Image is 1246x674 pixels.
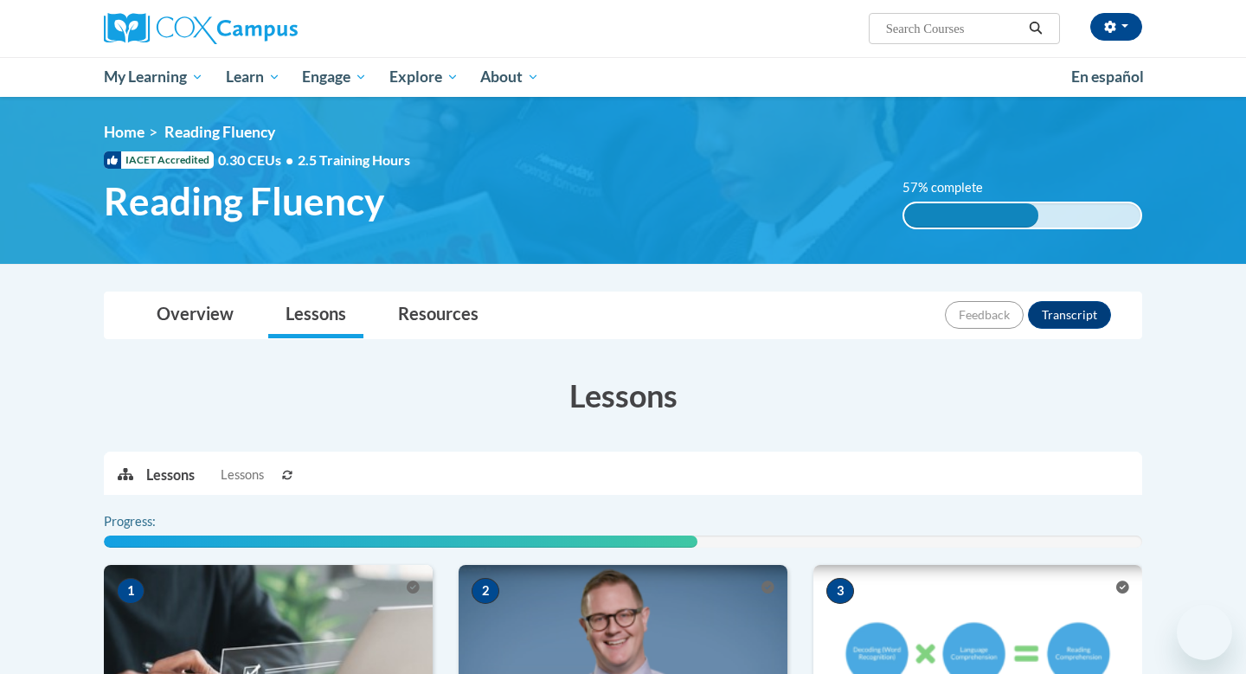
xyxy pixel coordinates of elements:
[117,578,145,604] span: 1
[1060,59,1155,95] a: En español
[221,465,264,485] span: Lessons
[93,57,215,97] a: My Learning
[104,178,384,224] span: Reading Fluency
[902,178,1002,197] label: 57% complete
[291,57,378,97] a: Engage
[472,578,499,604] span: 2
[1023,18,1049,39] button: Search
[164,123,275,141] span: Reading Fluency
[104,512,203,531] label: Progress:
[470,57,551,97] a: About
[146,465,195,485] p: Lessons
[104,151,214,169] span: IACET Accredited
[298,151,410,168] span: 2.5 Training Hours
[78,57,1168,97] div: Main menu
[139,292,251,338] a: Overview
[945,301,1024,329] button: Feedback
[104,13,298,44] img: Cox Campus
[226,67,280,87] span: Learn
[215,57,292,97] a: Learn
[480,67,539,87] span: About
[1090,13,1142,41] button: Account Settings
[1071,67,1144,86] span: En español
[1028,301,1111,329] button: Transcript
[104,13,433,44] a: Cox Campus
[104,374,1142,417] h3: Lessons
[218,151,298,170] span: 0.30 CEUs
[286,151,293,168] span: •
[389,67,459,87] span: Explore
[1177,605,1232,660] iframe: Button to launch messaging window
[268,292,363,338] a: Lessons
[378,57,470,97] a: Explore
[104,67,203,87] span: My Learning
[302,67,367,87] span: Engage
[884,18,1023,39] input: Search Courses
[826,578,854,604] span: 3
[381,292,496,338] a: Resources
[904,203,1039,228] div: 57% complete
[104,123,145,141] a: Home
